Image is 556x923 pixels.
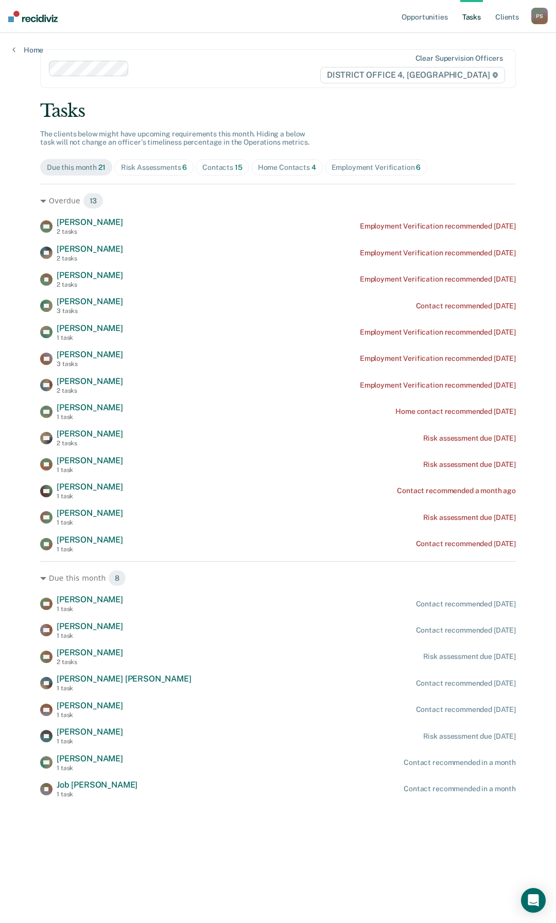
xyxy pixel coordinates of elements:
div: Employment Verification recommended [DATE] [360,249,516,257]
span: 6 [182,163,187,171]
span: The clients below might have upcoming requirements this month. Hiding a below task will not chang... [40,130,309,147]
div: 2 tasks [57,281,123,288]
div: 1 task [57,546,123,553]
div: Contact recommended [DATE] [416,539,516,548]
div: Contact recommended [DATE] [416,626,516,635]
div: 2 tasks [57,387,123,394]
div: 1 task [57,738,123,745]
img: Recidiviz [8,11,58,22]
div: Home Contacts [258,163,316,172]
div: 1 task [57,605,123,613]
div: 3 tasks [57,360,123,368]
span: [PERSON_NAME] [57,754,123,763]
span: 8 [108,570,126,586]
div: Due this month [47,163,106,172]
span: [PERSON_NAME] [57,297,123,306]
span: 4 [311,163,316,171]
div: 2 tasks [57,440,123,447]
button: PS [531,8,548,24]
span: [PERSON_NAME] [57,648,123,657]
span: [PERSON_NAME] [57,376,123,386]
div: Contact recommended in a month [404,785,516,793]
div: Contact recommended [DATE] [416,679,516,688]
div: 1 task [57,764,123,772]
div: Risk assessment due [DATE] [423,652,516,661]
span: [PERSON_NAME] [57,727,123,737]
span: 6 [416,163,421,171]
div: Employment Verification [332,163,421,172]
div: Home contact recommended [DATE] [395,407,516,416]
div: 1 task [57,685,192,692]
div: 1 task [57,711,123,719]
div: Employment Verification recommended [DATE] [360,381,516,390]
div: Risk assessment due [DATE] [423,434,516,443]
span: [PERSON_NAME] [57,217,123,227]
span: [PERSON_NAME] [57,350,123,359]
div: Clear supervision officers [415,54,503,63]
span: [PERSON_NAME] [57,508,123,518]
div: Due this month 8 [40,570,516,586]
div: 1 task [57,334,123,341]
div: 1 task [57,791,137,798]
div: 3 tasks [57,307,123,315]
div: Contact recommended in a month [404,758,516,767]
div: Employment Verification recommended [DATE] [360,328,516,337]
span: [PERSON_NAME] [57,621,123,631]
div: 2 tasks [57,228,123,235]
div: Tasks [40,100,516,121]
a: Home [12,45,43,55]
span: [PERSON_NAME] [57,482,123,492]
span: 21 [98,163,106,171]
div: P S [531,8,548,24]
span: [PERSON_NAME] [57,403,123,412]
div: Risk assessment due [DATE] [423,732,516,741]
div: 1 task [57,519,123,526]
div: Risk assessment due [DATE] [423,513,516,522]
span: [PERSON_NAME] [57,270,123,280]
span: [PERSON_NAME] [57,701,123,710]
div: 1 task [57,466,123,474]
div: 1 task [57,632,123,639]
div: Open Intercom Messenger [521,888,546,913]
div: Contact recommended [DATE] [416,302,516,310]
div: 1 task [57,493,123,500]
span: 15 [235,163,242,171]
span: 13 [83,193,104,209]
div: 1 task [57,413,123,421]
div: 2 tasks [57,658,123,666]
div: Employment Verification recommended [DATE] [360,354,516,363]
div: Overdue 13 [40,193,516,209]
span: [PERSON_NAME] [PERSON_NAME] [57,674,192,684]
span: [PERSON_NAME] [57,595,123,604]
div: Contacts [202,163,242,172]
div: Employment Verification recommended [DATE] [360,275,516,284]
div: Contact recommended [DATE] [416,705,516,714]
div: 2 tasks [57,255,123,262]
span: [PERSON_NAME] [57,323,123,333]
span: [PERSON_NAME] [57,244,123,254]
div: Risk Assessments [121,163,187,172]
span: Job [PERSON_NAME] [57,780,137,790]
div: Risk assessment due [DATE] [423,460,516,469]
span: [PERSON_NAME] [57,535,123,545]
span: DISTRICT OFFICE 4, [GEOGRAPHIC_DATA] [320,67,505,83]
div: Contact recommended [DATE] [416,600,516,608]
div: Employment Verification recommended [DATE] [360,222,516,231]
div: Contact recommended a month ago [397,486,516,495]
span: [PERSON_NAME] [57,456,123,465]
span: [PERSON_NAME] [57,429,123,439]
